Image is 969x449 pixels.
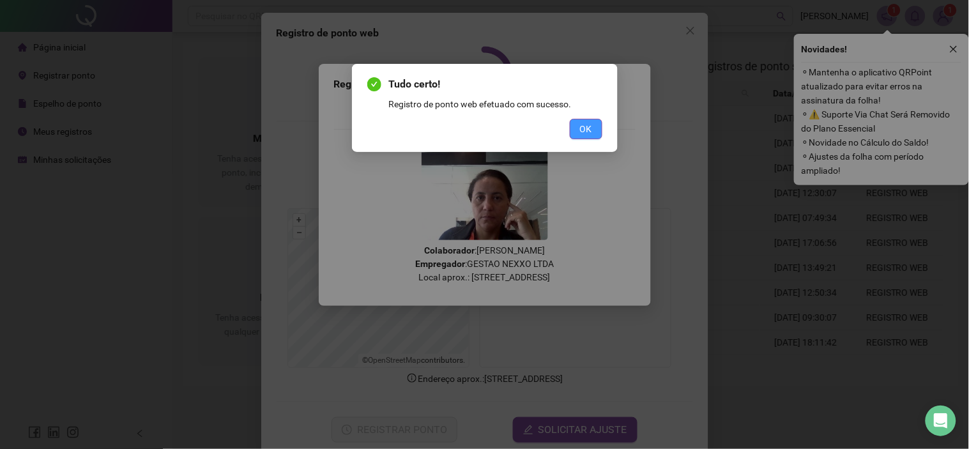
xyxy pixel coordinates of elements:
div: Registro de ponto web efetuado com sucesso. [389,97,602,111]
span: OK [580,122,592,136]
button: OK [570,119,602,139]
span: check-circle [367,77,381,91]
div: Open Intercom Messenger [926,406,956,436]
span: Tudo certo! [389,77,602,92]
